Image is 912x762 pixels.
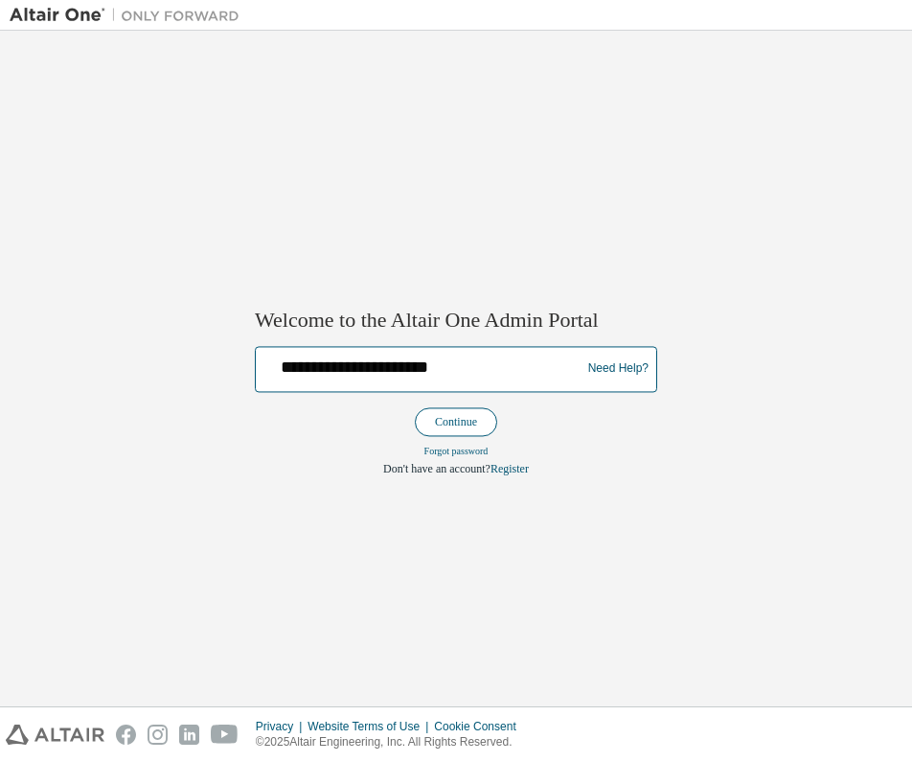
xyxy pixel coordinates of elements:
[415,407,497,436] button: Continue
[255,308,657,335] h2: Welcome to the Altair One Admin Portal
[490,462,529,475] a: Register
[256,719,308,734] div: Privacy
[116,725,136,745] img: facebook.svg
[6,725,104,745] img: altair_logo.svg
[383,462,490,475] span: Don't have an account?
[179,725,199,745] img: linkedin.svg
[424,446,489,456] a: Forgot password
[10,6,249,25] img: Altair One
[588,369,649,370] a: Need Help?
[211,725,239,745] img: youtube.svg
[256,734,528,750] p: © 2025 Altair Engineering, Inc. All Rights Reserved.
[308,719,434,734] div: Website Terms of Use
[434,719,527,734] div: Cookie Consent
[148,725,168,745] img: instagram.svg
